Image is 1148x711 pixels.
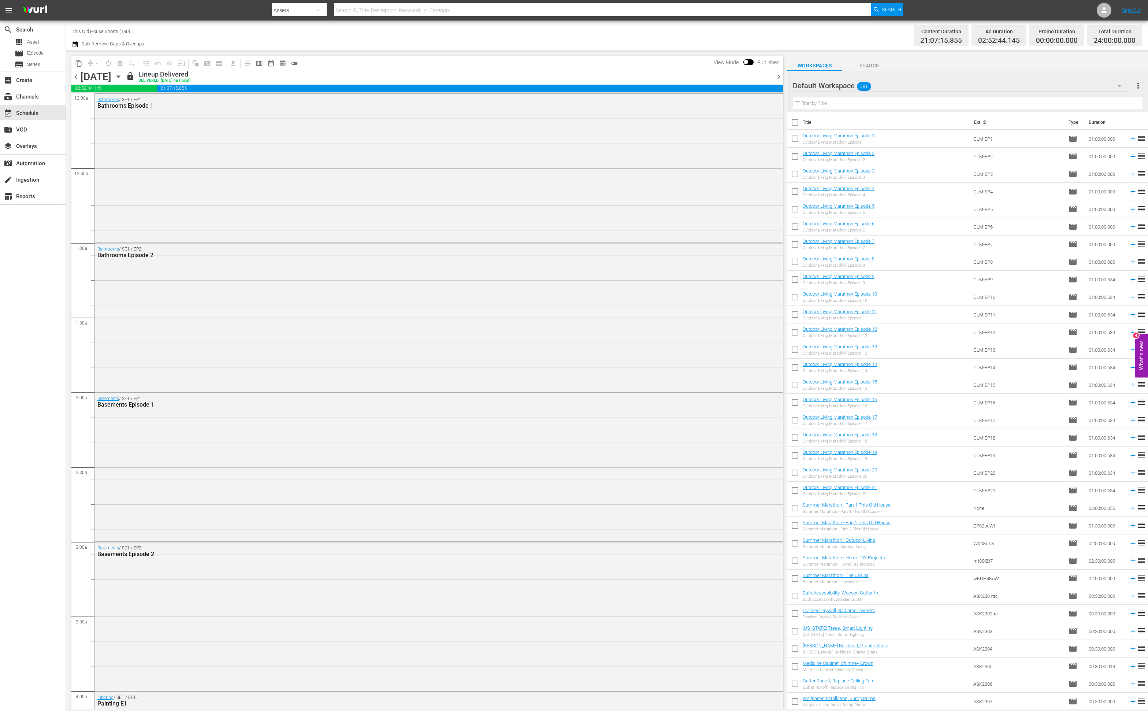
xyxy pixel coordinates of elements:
[803,281,874,285] div: Outdoor Living Marathon Episode 9
[1137,503,1146,512] span: reorder
[803,573,869,578] a: Summer Marathon - The Lawns
[882,3,901,16] span: Search
[1133,332,1139,338] div: 4
[803,562,885,567] div: Summer Marathon - Home DIY projects
[803,316,877,321] div: Outdoor Living Marathon Episode 11
[1086,394,1126,411] td: 01:00:00.634
[970,183,1065,200] td: OLM-EP4
[803,210,874,215] div: Outdoor Living Marathon Episode 5
[15,60,23,69] span: Series
[1086,376,1126,394] td: 01:00:00.634
[1086,306,1126,323] td: 01:00:00.634
[1137,538,1146,547] span: reorder
[970,165,1065,183] td: OLM-EP3
[1086,165,1126,183] td: 01:00:00.000
[1137,380,1146,389] span: reorder
[1129,539,1137,547] svg: Add to Schedule
[1086,570,1126,587] td: 02:00:00.000
[97,695,114,700] a: Painting
[970,587,1065,605] td: ASK2301trc
[803,158,874,162] div: Outdoor Living Marathon Episode 2
[15,49,23,58] span: Episode
[803,650,888,655] div: [PERSON_NAME] Bulkhead, Granite Stairs
[1069,134,1077,143] span: Episode
[103,58,114,69] span: Loop Content
[1137,415,1146,424] span: reorder
[18,2,53,19] img: ans4CAIJ8jUAAAAAAAAAAAAAAAAAAAAAAAAgQb4GAAAAAAAAAAAAAAAAAAAAAAAAJMjXAAAAAAAAAAAAAAAAAAAAAAAAgAT5G...
[970,534,1065,552] td: vvqhSuT8
[1069,240,1077,249] span: Episode
[803,632,873,637] div: [US_STATE] Trees, Smart Lighting
[803,369,877,373] div: Outdoor Living Marathon Episode 14
[803,485,877,490] a: Outdoor Living Marathon Episode 21
[1129,258,1137,266] svg: Add to Schedule
[803,520,891,525] a: Summer Marathon - Part 2 This Old House
[1069,205,1077,214] span: Episode
[256,60,263,67] span: calendar_view_week_outlined
[97,545,119,551] a: Basements
[97,97,119,102] a: Bathrooms
[970,570,1065,587] td: wKUH4KoW
[803,386,877,391] div: Outdoor Living Marathon Episode 15
[85,58,103,69] span: Remove Gaps & Overlaps
[27,49,44,57] span: Episode
[970,341,1065,359] td: OLM-EP13
[1137,310,1146,319] span: reorder
[970,236,1065,253] td: OLM-EP7
[803,643,888,648] a: [PERSON_NAME] Bulkhead, Granite Stairs
[1129,522,1137,530] svg: Add to Schedule
[1137,591,1146,600] span: reorder
[289,58,300,69] span: 24 hours Lineup View is OFF
[803,203,874,209] a: Outdoor Living Marathon Episode 5
[114,58,126,69] span: Select an event to delete
[1069,521,1077,530] span: Episode
[1129,188,1137,196] svg: Add to Schedule
[803,537,875,543] a: Summer Marathon - Outdoor Living
[803,449,877,455] a: Outdoor Living Marathon Episode 19
[920,37,962,45] span: 21:07:15.855
[1137,521,1146,530] span: reorder
[97,252,739,259] div: Bathrooms Episode 2
[1036,26,1078,37] div: Promo Duration
[803,414,877,420] a: Outdoor Living Marathon Episode 17
[970,218,1065,236] td: OLM-EP6
[1069,293,1077,301] span: Episode
[279,60,286,67] span: preview_outlined
[1134,77,1143,95] button: more_vert
[970,288,1065,306] td: OLM-EP10
[803,597,880,602] div: Bath Accessibility, Wooden Gutter
[1129,205,1137,213] svg: Add to Schedule
[4,92,12,101] span: Channels
[857,79,871,94] span: 581
[1086,323,1126,341] td: 01:00:00.634
[267,60,275,67] span: date_range_outlined
[970,253,1065,271] td: OLM-EP8
[803,333,877,338] div: Outdoor Living Marathon Episode 12
[803,344,877,349] a: Outdoor Living Marathon Episode 13
[138,70,191,78] div: Lineup Delivered
[1069,310,1077,319] span: Episode
[787,61,842,70] span: Workspaces
[71,72,81,81] span: chevron_left
[1135,334,1148,377] button: Open Feedback Widget
[970,622,1065,640] td: ASK2303
[1129,275,1137,284] svg: Add to Schedule
[1086,271,1126,288] td: 01:00:00.634
[743,59,748,64] span: Toggle to switch from Published to Draft view.
[1086,499,1126,517] td: 06:00:00.055
[970,464,1065,482] td: OLM-EP20
[970,112,1064,133] th: Ext. ID
[97,545,739,558] div: / SE1 / EP2:
[1069,574,1077,583] span: Episode
[1137,626,1146,635] span: reorder
[1137,574,1146,582] span: reorder
[803,678,873,684] a: Gutter Runoff, Replace Ceiling Fan
[1069,592,1077,600] span: Episode
[1086,200,1126,218] td: 01:00:00.000
[1129,328,1137,336] svg: Add to Schedule
[970,482,1065,499] td: OLM-EP21
[164,58,175,69] span: Fill episodes with ad slates
[1086,341,1126,359] td: 01:00:00.634
[970,411,1065,429] td: OLM-EP17
[1086,587,1126,605] td: 00:30:00.000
